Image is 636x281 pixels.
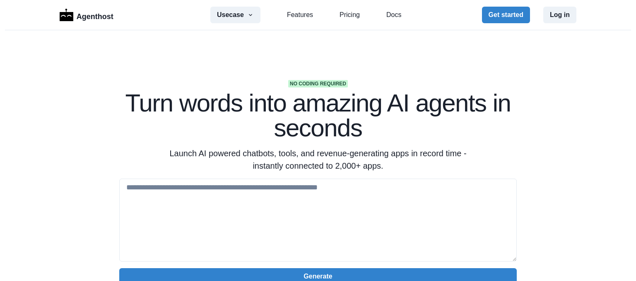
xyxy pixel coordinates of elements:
p: Launch AI powered chatbots, tools, and revenue-generating apps in record time - instantly connect... [159,147,477,172]
span: No coding required [288,80,348,87]
a: Docs [386,10,401,20]
a: LogoAgenthost [60,8,113,22]
img: Logo [60,9,73,21]
p: Agenthost [77,8,113,22]
a: Features [287,10,313,20]
button: Usecase [210,7,260,23]
a: Pricing [340,10,360,20]
h1: Turn words into amazing AI agents in seconds [119,91,517,140]
button: Log in [543,7,576,23]
button: Get started [482,7,530,23]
